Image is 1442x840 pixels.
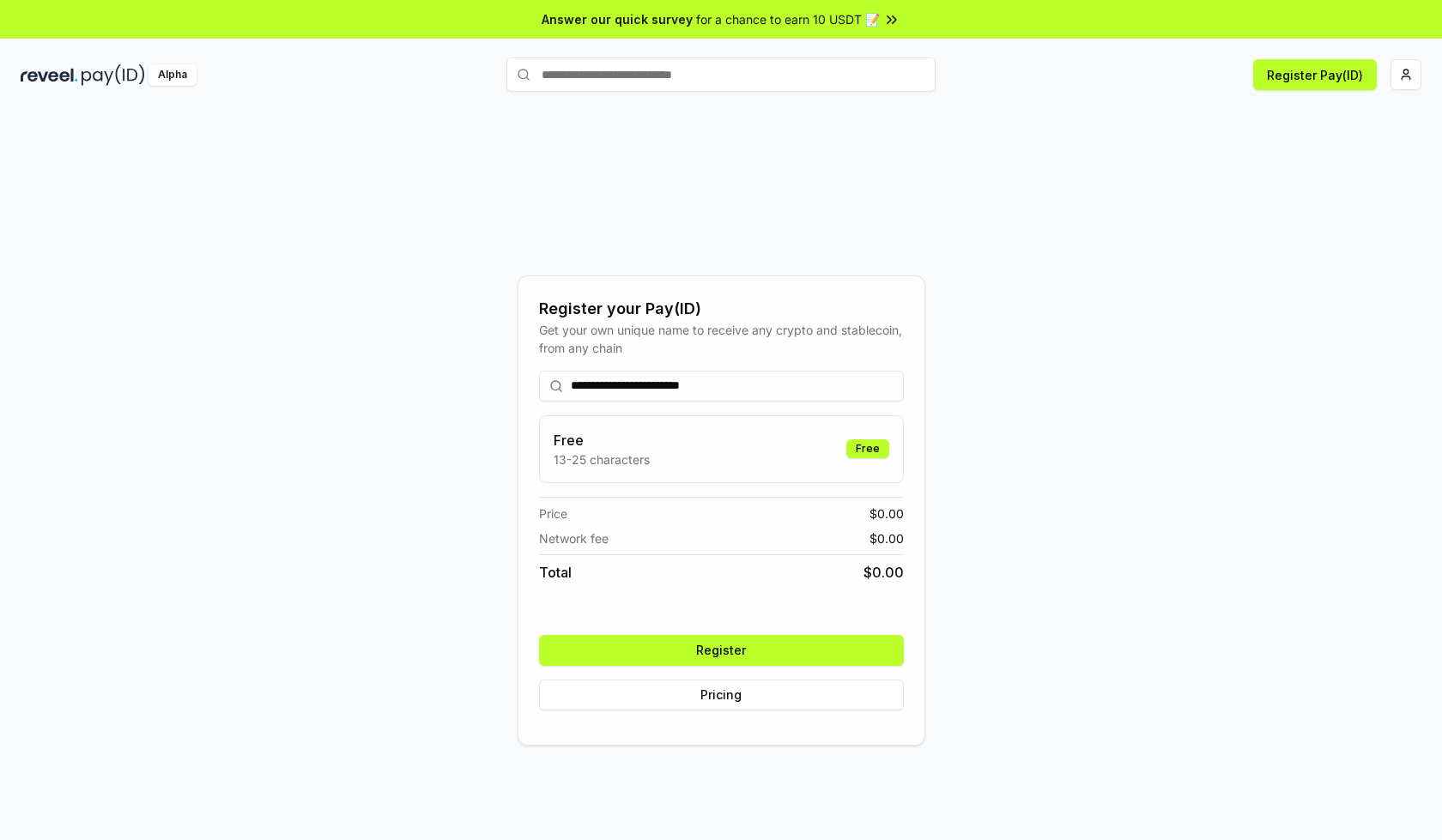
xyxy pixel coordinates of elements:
button: Pricing [539,680,904,710]
div: Get your own unique name to receive any crypto and stablecoin, from any chain [539,321,904,357]
span: Total [539,562,572,583]
span: Network fee [539,529,609,547]
div: Alpha [148,64,197,86]
span: for a chance to earn 10 USDT 📝 [696,10,880,28]
span: Answer our quick survey [542,10,693,28]
button: Register Pay(ID) [1253,59,1377,90]
span: $ 0.00 [869,529,904,547]
span: $ 0.00 [869,505,904,523]
p: 13-25 characters [554,450,650,468]
h3: Free [554,430,650,450]
div: Register your Pay(ID) [539,297,904,321]
span: Price [539,505,567,523]
button: Register [539,635,904,666]
div: Free [846,439,889,458]
img: reveel_dark [21,64,78,86]
img: pay_id [82,64,145,86]
span: $ 0.00 [863,562,904,583]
